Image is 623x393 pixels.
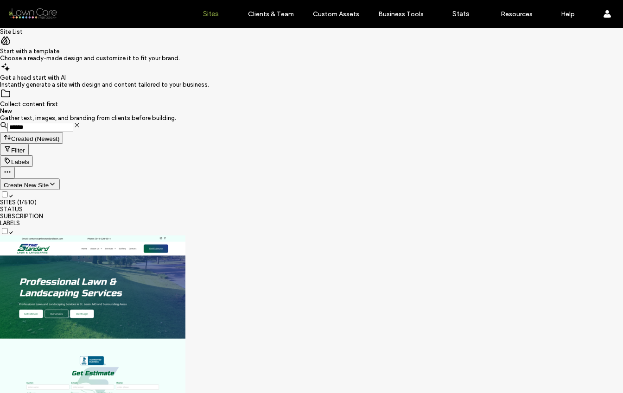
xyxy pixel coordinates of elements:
[561,10,575,18] label: Help
[313,10,359,18] label: Custom Assets
[452,10,470,18] label: Stats
[378,10,424,18] label: Business Tools
[501,10,533,18] label: Resources
[248,10,294,18] label: Clients & Team
[203,10,219,18] label: Sites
